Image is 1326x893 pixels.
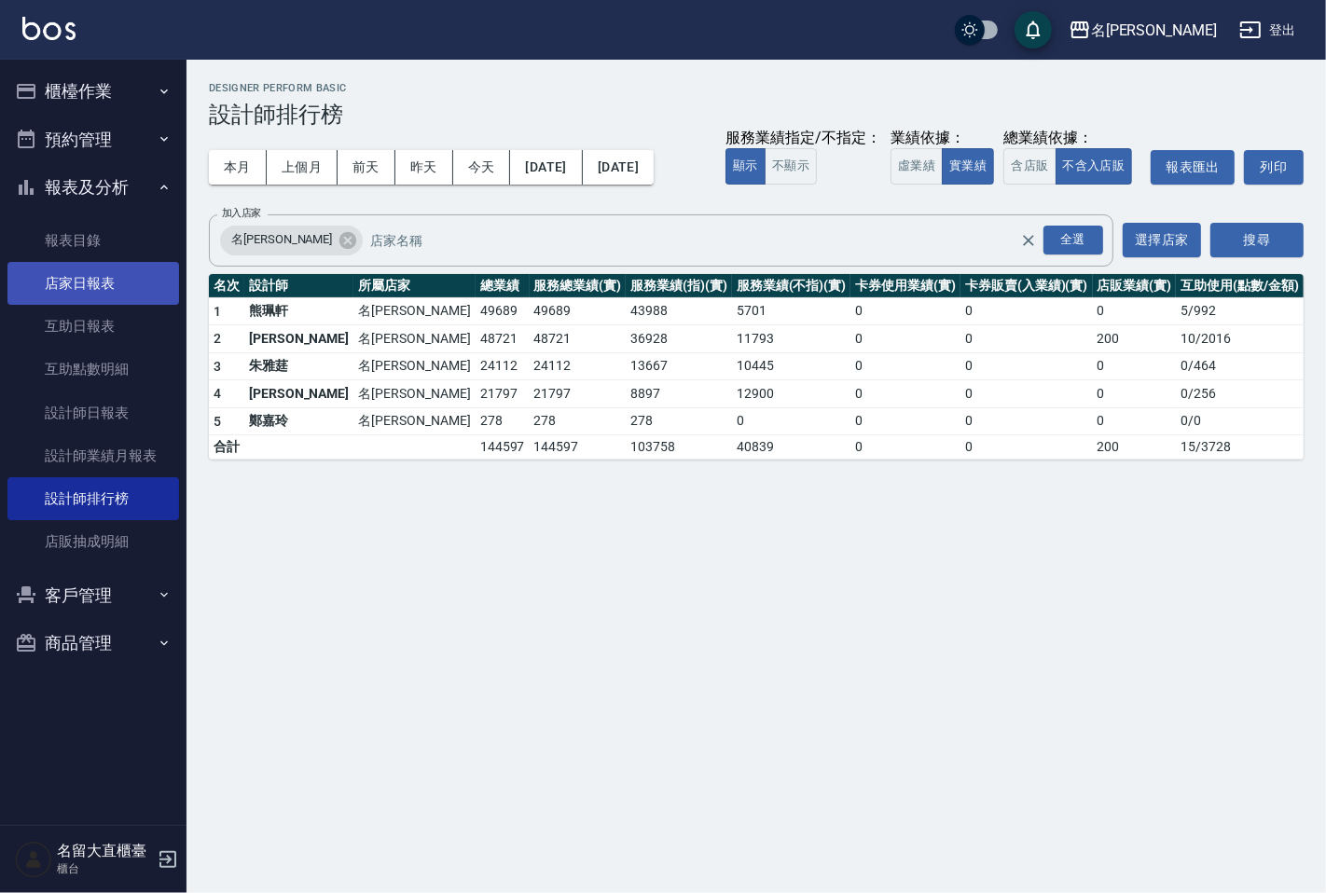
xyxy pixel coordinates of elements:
[1093,297,1177,325] td: 0
[626,435,732,460] td: 103758
[57,842,152,860] h5: 名留大直櫃臺
[7,571,179,620] button: 客戶管理
[366,224,1052,256] input: 店家名稱
[7,619,179,667] button: 商品管理
[476,352,530,380] td: 24112
[510,150,582,185] button: [DATE]
[476,274,530,298] th: 總業績
[732,435,851,460] td: 40839
[1176,435,1304,460] td: 15 / 3728
[1123,223,1202,257] button: 選擇店家
[850,352,960,380] td: 0
[22,17,76,40] img: Logo
[214,331,221,346] span: 2
[960,435,1093,460] td: 0
[942,148,994,185] button: 實業績
[214,304,221,319] span: 1
[960,274,1093,298] th: 卡券販賣(入業績)(實)
[891,129,994,148] div: 業績依據：
[7,67,179,116] button: 櫃檯作業
[7,477,179,520] a: 設計師排行榜
[1093,435,1177,460] td: 200
[209,102,1304,128] h3: 設計師排行榜
[209,435,244,460] td: 合計
[267,150,338,185] button: 上個月
[214,414,221,429] span: 5
[530,325,627,353] td: 48721
[1210,223,1304,257] button: 搜尋
[7,348,179,391] a: 互助點數明細
[7,116,179,164] button: 預約管理
[214,359,221,374] span: 3
[1043,226,1103,254] div: 全選
[1091,19,1217,42] div: 名[PERSON_NAME]
[626,274,732,298] th: 服務業績(指)(實)
[1093,325,1177,353] td: 200
[57,860,152,877] p: 櫃台
[209,82,1304,94] h2: Designer Perform Basic
[1093,274,1177,298] th: 店販業績(實)
[476,407,530,435] td: 278
[1232,13,1304,48] button: 登出
[626,352,732,380] td: 13667
[1061,11,1224,49] button: 名[PERSON_NAME]
[626,380,732,408] td: 8897
[220,230,343,249] span: 名[PERSON_NAME]
[353,380,475,408] td: 名[PERSON_NAME]
[960,325,1093,353] td: 0
[1003,129,1141,148] div: 總業績依據：
[453,150,511,185] button: 今天
[1093,352,1177,380] td: 0
[476,325,530,353] td: 48721
[209,150,267,185] button: 本月
[1176,380,1304,408] td: 0 / 256
[338,150,395,185] button: 前天
[7,434,179,477] a: 設計師業績月報表
[1056,148,1133,185] button: 不含入店販
[626,407,732,435] td: 278
[7,520,179,563] a: 店販抽成明細
[1176,297,1304,325] td: 5 / 992
[732,325,851,353] td: 11793
[476,297,530,325] td: 49689
[850,435,960,460] td: 0
[209,274,244,298] th: 名次
[850,274,960,298] th: 卡券使用業績(實)
[530,407,627,435] td: 278
[850,407,960,435] td: 0
[1093,380,1177,408] td: 0
[732,352,851,380] td: 10445
[1151,150,1235,185] button: 報表匯出
[7,305,179,348] a: 互助日報表
[891,148,943,185] button: 虛業績
[353,297,475,325] td: 名[PERSON_NAME]
[765,148,817,185] button: 不顯示
[530,352,627,380] td: 24112
[244,325,353,353] td: [PERSON_NAME]
[960,380,1093,408] td: 0
[1244,150,1304,185] button: 列印
[476,435,530,460] td: 144597
[209,274,1304,460] table: a dense table
[850,380,960,408] td: 0
[850,325,960,353] td: 0
[732,274,851,298] th: 服務業績(不指)(實)
[244,352,353,380] td: 朱雅莛
[732,380,851,408] td: 12900
[1176,274,1304,298] th: 互助使用(點數/金額)
[725,148,766,185] button: 顯示
[244,297,353,325] td: 熊珮軒
[1015,11,1052,48] button: save
[583,150,654,185] button: [DATE]
[1040,222,1107,258] button: Open
[1176,407,1304,435] td: 0 / 0
[244,380,353,408] td: [PERSON_NAME]
[353,274,475,298] th: 所屬店家
[7,163,179,212] button: 報表及分析
[244,407,353,435] td: 鄭嘉玲
[850,297,960,325] td: 0
[353,325,475,353] td: 名[PERSON_NAME]
[7,219,179,262] a: 報表目錄
[530,380,627,408] td: 21797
